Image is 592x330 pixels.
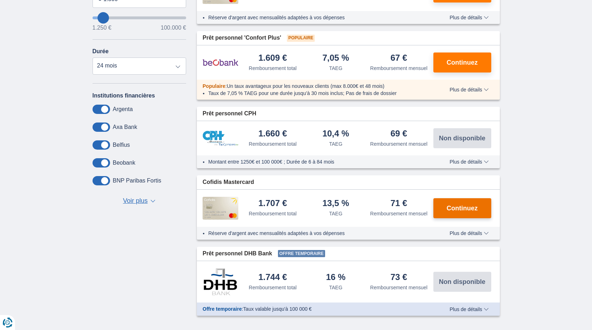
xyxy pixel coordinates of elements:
label: Institutions financières [93,92,155,99]
span: Plus de détails [449,231,488,236]
span: Continuez [447,59,478,66]
button: Continuez [433,52,491,72]
label: Axa Bank [113,124,137,130]
button: Non disponible [433,128,491,148]
button: Plus de détails [444,230,494,236]
span: Prêt personnel 'Confort Plus' [203,34,281,42]
span: Taux valable jusqu'à 100 000 € [243,306,312,312]
span: Offre temporaire [203,306,242,312]
div: 1.707 € [258,199,287,209]
span: Plus de détails [449,87,488,92]
div: TAEG [329,210,342,217]
span: Voir plus [123,196,148,206]
div: Remboursement mensuel [370,140,427,147]
div: TAEG [329,284,342,291]
button: Plus de détails [444,87,494,92]
div: 1.609 € [258,54,287,63]
label: Belfius [113,142,130,148]
div: Remboursement mensuel [370,284,427,291]
span: Prêt personnel DHB Bank [203,250,272,258]
div: Remboursement mensuel [370,65,427,72]
button: Plus de détails [444,306,494,312]
span: 100.000 € [161,25,186,31]
div: 1.744 € [258,273,287,282]
span: Plus de détails [449,159,488,164]
button: Plus de détails [444,159,494,165]
div: TAEG [329,65,342,72]
label: Beobank [113,160,135,166]
li: Réserve d'argent avec mensualités adaptées à vos dépenses [208,230,429,237]
div: 67 € [390,54,407,63]
div: Remboursement total [249,65,297,72]
div: 7,05 % [322,54,349,63]
div: 1.660 € [258,129,287,139]
label: BNP Paribas Fortis [113,177,161,184]
img: pret personnel DHB Bank [203,268,238,295]
button: Voir plus ▼ [121,196,158,206]
span: Cofidis Mastercard [203,178,254,186]
img: pret personnel CPH Banque [203,131,238,146]
div: Remboursement total [249,210,297,217]
span: ▼ [150,200,155,202]
div: 13,5 % [322,199,349,209]
span: Prêt personnel CPH [203,110,256,118]
label: Durée [93,48,109,55]
div: 69 € [390,129,407,139]
div: 73 € [390,273,407,282]
button: Non disponible [433,272,491,292]
label: Argenta [113,106,133,112]
div: 71 € [390,199,407,209]
span: Non disponible [439,135,486,141]
img: pret personnel Cofidis CC [203,197,238,220]
span: Populaire [287,35,315,42]
div: : [197,305,434,312]
span: Plus de détails [449,15,488,20]
div: Remboursement total [249,284,297,291]
div: Remboursement mensuel [370,210,427,217]
button: Continuez [433,198,491,218]
img: pret personnel Beobank [203,54,238,71]
input: wantToBorrow [93,16,186,19]
span: 1.250 € [93,25,111,31]
div: 10,4 % [322,129,349,139]
div: Remboursement total [249,140,297,147]
span: Non disponible [439,279,486,285]
div: 16 % [326,273,345,282]
div: : [197,82,434,90]
span: Offre temporaire [278,250,325,257]
li: Réserve d'argent avec mensualités adaptées à vos dépenses [208,14,429,21]
button: Plus de détails [444,15,494,20]
li: Montant entre 1250€ et 100 000€ ; Durée de 6 à 84 mois [208,158,429,165]
span: Continuez [447,205,478,211]
li: Taux de 7,05 % TAEG pour une durée jusqu’à 30 mois inclus; Pas de frais de dossier [208,90,429,97]
span: Plus de détails [449,307,488,312]
span: Un taux avantageux pour les nouveaux clients (max 8.000€ et 48 mois) [227,83,384,89]
div: TAEG [329,140,342,147]
span: Populaire [203,83,225,89]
